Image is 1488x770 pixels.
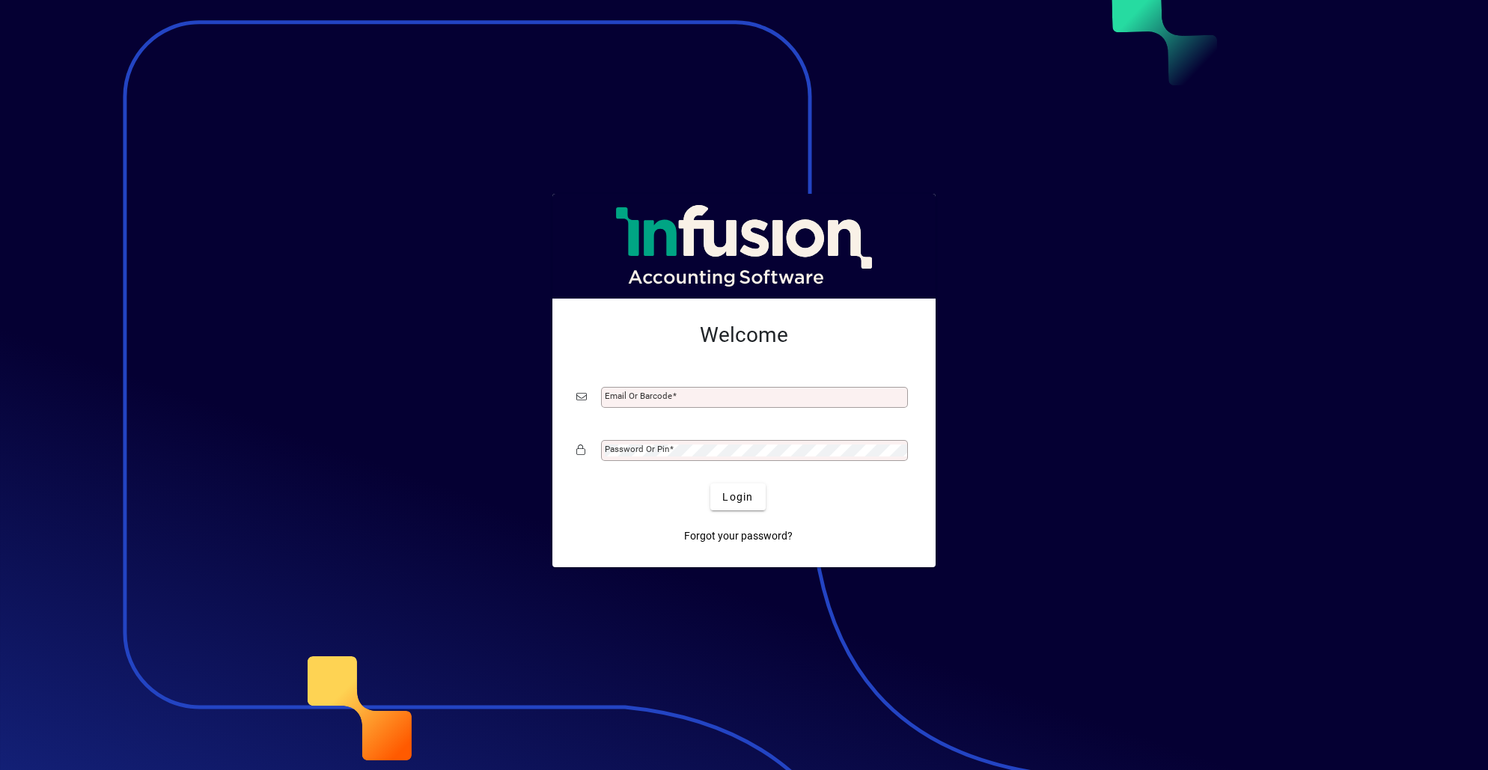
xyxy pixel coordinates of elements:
[710,483,765,510] button: Login
[605,444,669,454] mat-label: Password or Pin
[576,323,912,348] h2: Welcome
[678,522,799,549] a: Forgot your password?
[605,391,672,401] mat-label: Email or Barcode
[684,528,793,544] span: Forgot your password?
[722,489,753,505] span: Login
